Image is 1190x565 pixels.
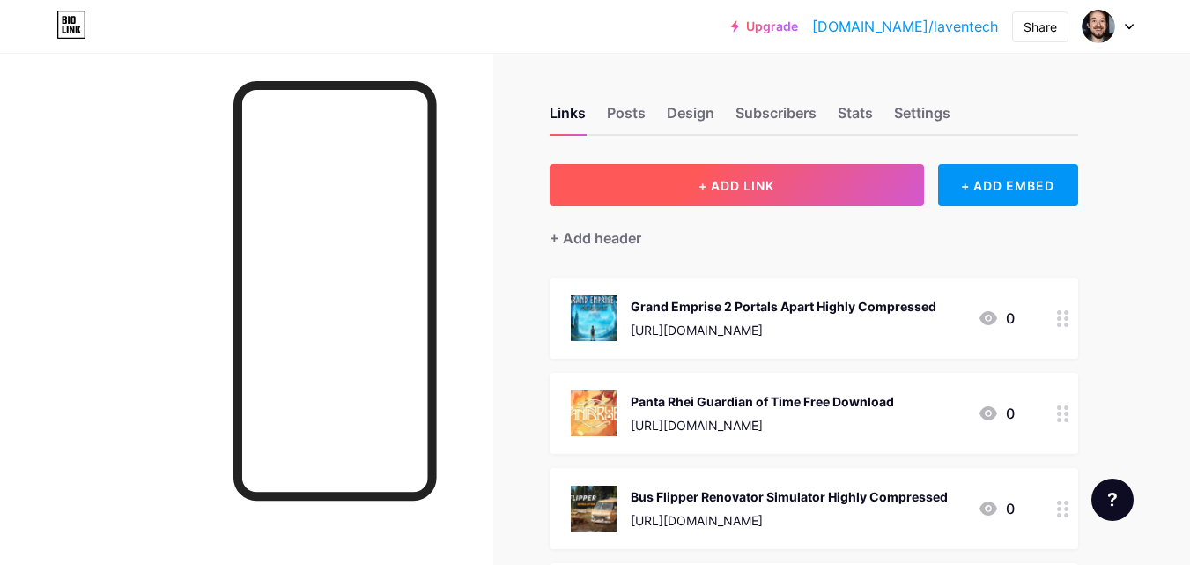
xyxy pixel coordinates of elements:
div: + Add header [550,227,641,249]
div: Design [667,102,714,134]
img: laventech [1082,10,1115,43]
div: Grand Emprise 2 Portals Apart Highly Compressed [631,297,936,316]
div: [URL][DOMAIN_NAME] [631,511,948,530]
div: Stats [838,102,873,134]
div: 0 [978,498,1015,519]
div: + ADD EMBED [938,164,1078,206]
img: Bus Flipper Renovator Simulator Highly Compressed [571,486,617,532]
img: Panta Rhei Guardian of Time Free Download [571,390,617,436]
div: Posts [607,102,646,134]
div: Subscribers [735,102,817,134]
div: Links [550,102,586,134]
div: 0 [978,403,1015,424]
div: Share [1024,18,1057,36]
span: + ADD LINK [698,178,774,193]
div: Bus Flipper Renovator Simulator Highly Compressed [631,487,948,506]
div: Settings [894,102,950,134]
div: [URL][DOMAIN_NAME] [631,416,894,435]
div: 0 [978,308,1015,329]
img: Grand Emprise 2 Portals Apart Highly Compressed [571,295,617,341]
a: [DOMAIN_NAME]/laventech [812,16,998,37]
a: Upgrade [731,19,798,33]
button: + ADD LINK [550,164,924,206]
div: [URL][DOMAIN_NAME] [631,321,936,339]
div: Panta Rhei Guardian of Time Free Download [631,392,894,411]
